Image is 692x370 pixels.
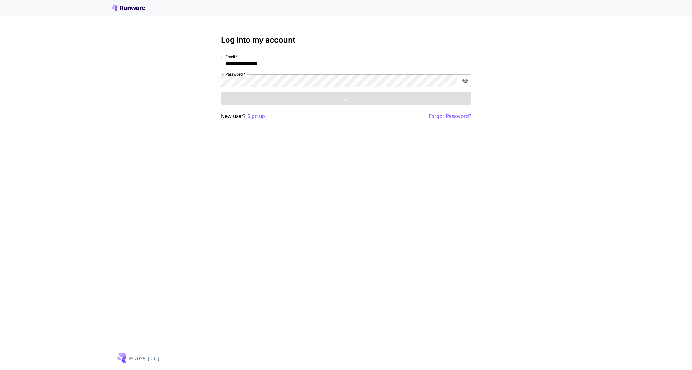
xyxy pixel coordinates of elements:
h3: Log into my account [221,36,471,44]
button: Forgot Password? [429,112,471,120]
p: © 2025, [URL] [129,355,159,362]
p: New user? [221,112,265,120]
label: Email [225,54,238,59]
button: toggle password visibility [459,75,471,86]
label: Password [225,72,245,77]
button: Sign up [247,112,265,120]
